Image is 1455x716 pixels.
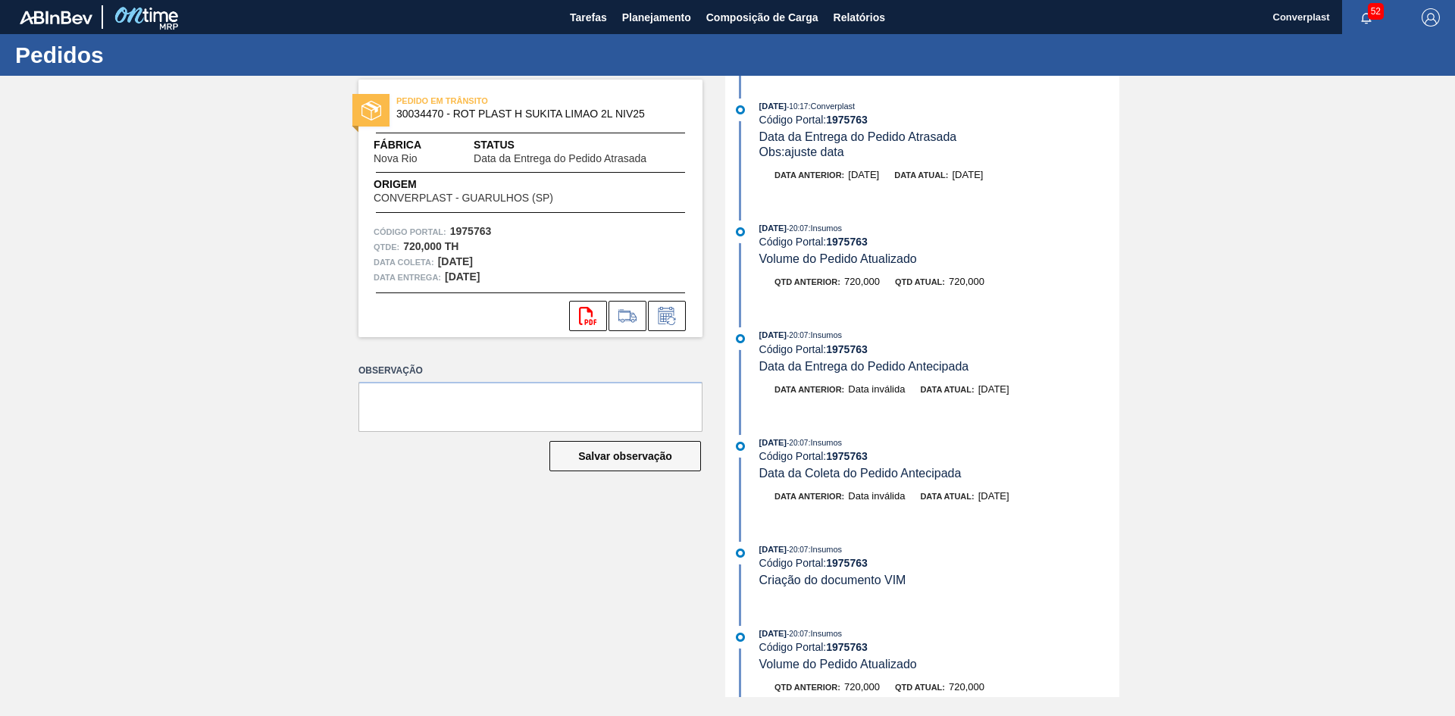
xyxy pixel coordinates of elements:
[374,137,465,153] span: Fábrica
[361,101,381,120] img: status
[952,169,983,180] span: [DATE]
[787,331,808,339] span: - 20:07
[759,114,1119,126] div: Código Portal:
[759,360,969,373] span: Data da Entrega do Pedido Antecipada
[374,270,441,285] span: Data entrega:
[759,224,787,233] span: [DATE]
[396,108,671,120] span: 30034470 - ROT PLAST H SUKITA LIMAO 2L NIV25
[759,658,917,671] span: Volume do Pedido Atualizado
[474,137,687,153] span: Status
[648,301,686,331] div: Informar alteração no pedido
[759,629,787,638] span: [DATE]
[759,130,957,143] span: Data da Entrega do Pedido Atrasada
[826,114,868,126] strong: 1975763
[374,224,446,239] span: Código Portal:
[396,93,609,108] span: PEDIDO EM TRÂNSITO
[759,574,906,586] span: Criação do documento VIM
[774,683,840,692] span: Qtd anterior:
[438,255,473,267] strong: [DATE]
[808,224,842,233] span: : Insumos
[949,276,984,287] span: 720,000
[759,557,1119,569] div: Código Portal:
[787,630,808,638] span: - 20:07
[549,441,701,471] button: Salvar observação
[787,546,808,554] span: - 20:07
[1368,3,1384,20] span: 52
[706,8,818,27] span: Composição de Carga
[920,385,974,394] span: Data atual:
[826,641,868,653] strong: 1975763
[622,8,691,27] span: Planejamento
[978,490,1009,502] span: [DATE]
[895,683,945,692] span: Qtd atual:
[759,641,1119,653] div: Código Portal:
[844,681,880,693] span: 720,000
[759,102,787,111] span: [DATE]
[1422,8,1440,27] img: Logout
[826,557,868,569] strong: 1975763
[20,11,92,24] img: TNhmsLtSVTkK8tSr43FrP2fwEKptu5GPRR3wAAAABJRU5ErkJggg==
[774,170,844,180] span: Data anterior:
[774,492,844,501] span: Data anterior:
[474,153,646,164] span: Data da Entrega do Pedido Atrasada
[570,8,607,27] span: Tarefas
[920,492,974,501] span: Data atual:
[445,270,480,283] strong: [DATE]
[834,8,885,27] span: Relatórios
[759,236,1119,248] div: Código Portal:
[978,383,1009,395] span: [DATE]
[374,239,399,255] span: Qtde :
[374,192,553,204] span: CONVERPLAST - GUARULHOS (SP)
[774,385,844,394] span: Data anterior:
[826,236,868,248] strong: 1975763
[826,450,868,462] strong: 1975763
[759,545,787,554] span: [DATE]
[374,255,434,270] span: Data coleta:
[808,629,842,638] span: : Insumos
[450,225,492,237] strong: 1975763
[759,450,1119,462] div: Código Portal:
[848,490,905,502] span: Data inválida
[374,177,596,192] span: Origem
[736,334,745,343] img: atual
[759,252,917,265] span: Volume do Pedido Atualizado
[894,170,948,180] span: Data atual:
[1342,7,1391,28] button: Notificações
[848,169,879,180] span: [DATE]
[759,438,787,447] span: [DATE]
[844,276,880,287] span: 720,000
[808,330,842,339] span: : Insumos
[787,439,808,447] span: - 20:07
[403,240,458,252] strong: 720,000 TH
[736,227,745,236] img: atual
[774,277,840,286] span: Qtd anterior:
[736,105,745,114] img: atual
[736,633,745,642] img: atual
[15,46,284,64] h1: Pedidos
[736,549,745,558] img: atual
[609,301,646,331] div: Ir para Composição de Carga
[736,442,745,451] img: atual
[374,153,418,164] span: Nova Rio
[949,681,984,693] span: 720,000
[759,467,962,480] span: Data da Coleta do Pedido Antecipada
[759,343,1119,355] div: Código Portal:
[787,224,808,233] span: - 20:07
[569,301,607,331] div: Abrir arquivo PDF
[759,145,844,158] span: Obs: ajuste data
[787,102,808,111] span: - 10:17
[808,102,855,111] span: : Converplast
[848,383,905,395] span: Data inválida
[808,438,842,447] span: : Insumos
[358,360,702,382] label: Observação
[808,545,842,554] span: : Insumos
[826,343,868,355] strong: 1975763
[759,330,787,339] span: [DATE]
[895,277,945,286] span: Qtd atual:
